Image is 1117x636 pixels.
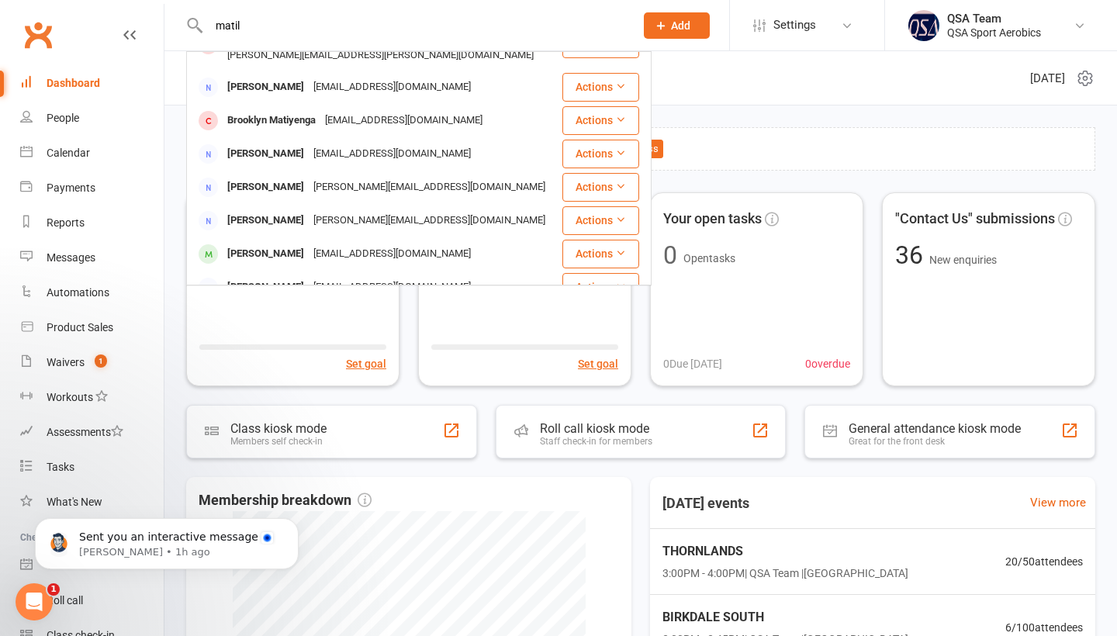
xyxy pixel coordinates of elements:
[929,254,997,266] span: New enquiries
[1030,493,1086,512] a: View more
[562,106,639,134] button: Actions
[644,12,710,39] button: Add
[309,143,476,165] div: [EMAIL_ADDRESS][DOMAIN_NAME]
[773,8,816,43] span: Settings
[47,147,90,159] div: Calendar
[309,76,476,99] div: [EMAIL_ADDRESS][DOMAIN_NAME]
[683,252,735,264] span: Open tasks
[650,489,762,517] h3: [DATE] events
[895,208,1055,230] span: "Contact Us" submissions
[47,286,109,299] div: Automations
[540,436,652,447] div: Staff check-in for members
[663,355,722,372] span: 0 Due [DATE]
[223,143,309,165] div: [PERSON_NAME]
[309,276,476,299] div: [EMAIL_ADDRESS][DOMAIN_NAME]
[562,206,639,234] button: Actions
[223,176,309,199] div: [PERSON_NAME]
[895,240,929,270] span: 36
[223,76,309,99] div: [PERSON_NAME]
[20,206,164,240] a: Reports
[320,109,487,132] div: [EMAIL_ADDRESS][DOMAIN_NAME]
[346,355,386,372] button: Set goal
[47,181,95,194] div: Payments
[540,421,652,436] div: Roll call kiosk mode
[223,243,309,265] div: [PERSON_NAME]
[309,209,550,232] div: [PERSON_NAME][EMAIL_ADDRESS][DOMAIN_NAME]
[47,77,100,89] div: Dashboard
[20,101,164,136] a: People
[805,355,850,372] span: 0 overdue
[562,140,639,168] button: Actions
[20,415,164,450] a: Assessments
[47,391,93,403] div: Workouts
[20,136,164,171] a: Calendar
[1030,69,1065,88] span: [DATE]
[223,44,538,67] div: [PERSON_NAME][EMAIL_ADDRESS][PERSON_NAME][DOMAIN_NAME]
[309,176,550,199] div: [PERSON_NAME][EMAIL_ADDRESS][DOMAIN_NAME]
[20,66,164,101] a: Dashboard
[47,216,85,229] div: Reports
[47,356,85,368] div: Waivers
[663,208,762,230] span: Your open tasks
[562,240,639,268] button: Actions
[20,380,164,415] a: Workouts
[562,73,639,101] button: Actions
[947,26,1041,40] div: QSA Sport Aerobics
[20,583,164,618] a: Roll call
[230,436,327,447] div: Members self check-in
[47,461,74,473] div: Tasks
[20,275,164,310] a: Automations
[671,19,690,32] span: Add
[662,541,908,562] span: THORNLANDS
[47,112,79,124] div: People
[47,583,60,596] span: 1
[12,486,322,594] iframe: Intercom notifications message
[47,426,123,438] div: Assessments
[19,16,57,54] a: Clubworx
[849,436,1021,447] div: Great for the front desk
[230,421,327,436] div: Class kiosk mode
[1005,553,1083,570] span: 20 / 50 attendees
[562,273,639,301] button: Actions
[1005,619,1083,636] span: 6 / 100 attendees
[204,15,624,36] input: Search...
[223,109,320,132] div: Brooklyn Matiyenga
[223,276,309,299] div: [PERSON_NAME]
[16,583,53,620] iframe: Intercom live chat
[20,240,164,275] a: Messages
[309,243,476,265] div: [EMAIL_ADDRESS][DOMAIN_NAME]
[662,607,908,627] span: BIRKDALE SOUTH
[47,594,83,607] div: Roll call
[562,173,639,201] button: Actions
[20,345,164,380] a: Waivers 1
[20,310,164,345] a: Product Sales
[20,485,164,520] a: What's New
[20,450,164,485] a: Tasks
[578,355,618,372] button: Set goal
[947,12,1041,26] div: QSA Team
[223,209,309,232] div: [PERSON_NAME]
[95,354,107,368] span: 1
[663,243,677,268] div: 0
[20,171,164,206] a: Payments
[908,10,939,41] img: thumb_image1645967867.png
[47,251,95,264] div: Messages
[47,321,113,334] div: Product Sales
[662,565,908,582] span: 3:00PM - 4:00PM | QSA Team | [GEOGRAPHIC_DATA]
[849,421,1021,436] div: General attendance kiosk mode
